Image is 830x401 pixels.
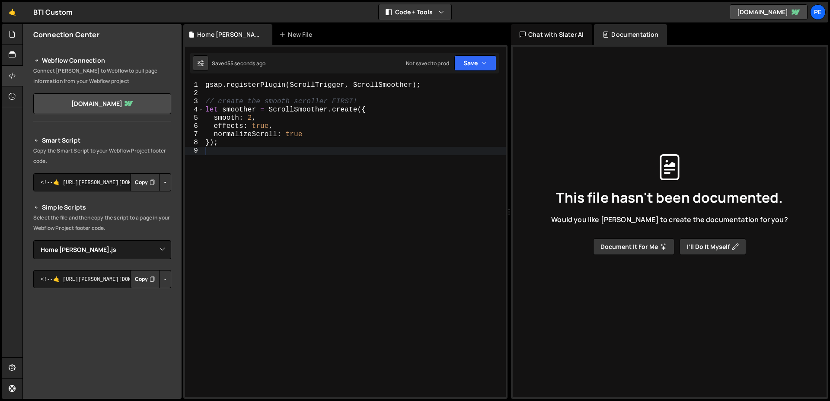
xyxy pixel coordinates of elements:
[33,135,171,146] h2: Smart Script
[130,173,160,191] button: Copy
[33,302,172,380] iframe: YouTube video player
[379,4,451,20] button: Code + Tools
[212,60,265,67] div: Saved
[185,130,204,139] div: 7
[279,30,316,39] div: New File
[33,270,171,288] textarea: To enrich screen reader interactions, please activate Accessibility in Grammarly extension settings
[33,202,171,213] h2: Simple Scripts
[593,239,674,255] button: Document it for me
[33,55,171,66] h2: Webflow Connection
[197,30,262,39] div: Home [PERSON_NAME].js
[730,4,808,20] a: [DOMAIN_NAME]
[185,89,204,98] div: 2
[33,66,171,86] p: Connect [PERSON_NAME] to Webflow to pull page information from your Webflow project
[130,173,171,191] div: Button group with nested dropdown
[551,215,788,224] span: Would you like [PERSON_NAME] to create the documentation for you?
[810,4,826,20] a: Pe
[33,30,99,39] h2: Connection Center
[406,60,449,67] div: Not saved to prod
[594,24,667,45] div: Documentation
[130,270,171,288] div: Button group with nested dropdown
[511,24,592,45] div: Chat with Slater AI
[33,146,171,166] p: Copy the Smart Script to your Webflow Project footer code.
[185,106,204,114] div: 4
[185,81,204,89] div: 1
[33,173,171,191] textarea: To enrich screen reader interactions, please activate Accessibility in Grammarly extension settings
[185,98,204,106] div: 3
[227,60,265,67] div: 55 seconds ago
[185,122,204,130] div: 6
[33,93,171,114] a: [DOMAIN_NAME]
[680,239,746,255] button: I’ll do it myself
[33,7,73,17] div: BTI Custom
[185,139,204,147] div: 8
[556,191,783,204] span: This file hasn't been documented.
[185,114,204,122] div: 5
[185,147,204,155] div: 9
[454,55,496,71] button: Save
[33,213,171,233] p: Select the file and then copy the script to a page in your Webflow Project footer code.
[130,270,160,288] button: Copy
[2,2,23,22] a: 🤙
